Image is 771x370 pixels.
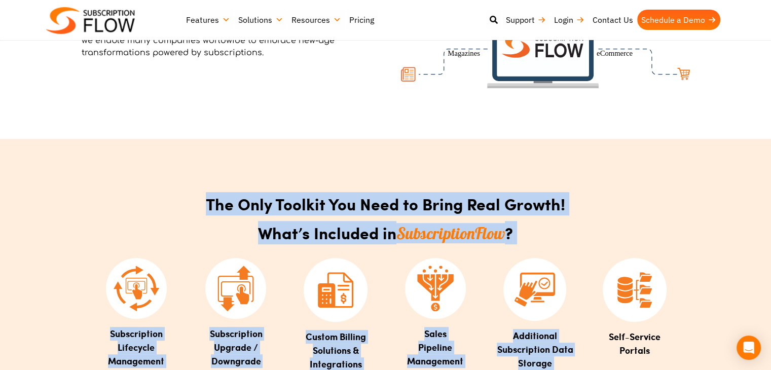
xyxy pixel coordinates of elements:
span: SubscriptionFlow [396,223,505,243]
a: Solutions [234,10,287,30]
a: Login [550,10,589,30]
a: Contact Us [589,10,637,30]
a: Schedule a Demo [637,10,720,30]
span: Self-Service Portals [609,330,660,357]
div: Open Intercom Messenger [737,336,761,360]
span: Subscription Upgrade / Downgrade [209,327,262,367]
a: Pricing [345,10,378,30]
h2: What’s Included in ? [87,224,685,243]
a: Support [502,10,550,30]
span: Additional Subscription Data Storage [497,329,573,369]
span: Subscription Lifecycle Management [108,327,164,367]
span: Sales Pipeline Management [407,327,463,367]
a: Resources [287,10,345,30]
img: Subscriptionflow [46,7,135,34]
a: Features [182,10,234,30]
h2: The Only Toolkit You Need to Bring Real Growth! [87,195,685,213]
